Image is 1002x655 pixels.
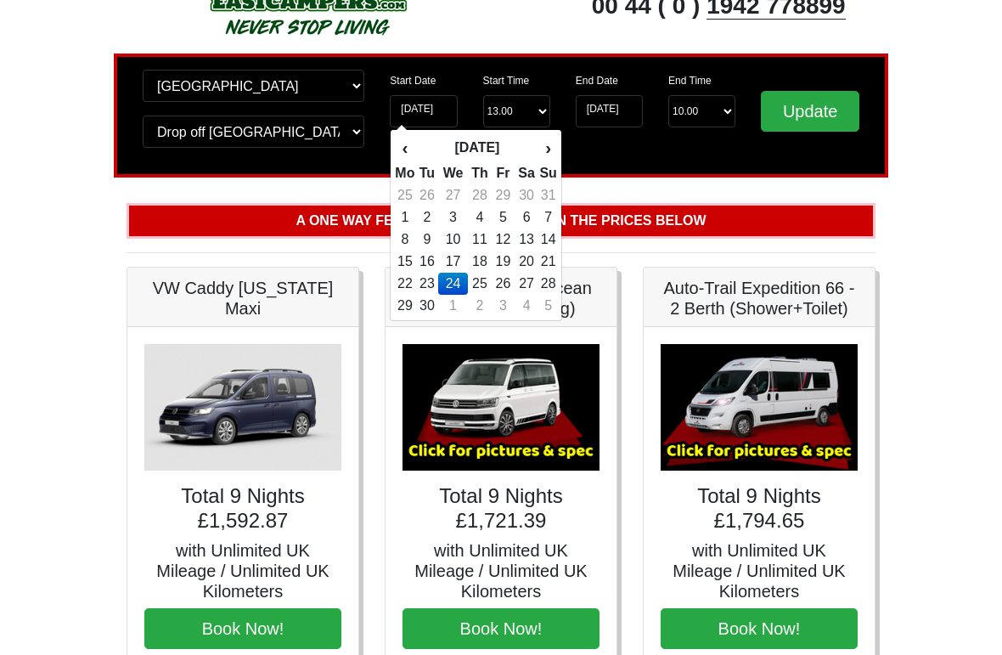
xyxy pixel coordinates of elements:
[438,206,467,229] td: 3
[538,184,557,206] td: 31
[492,229,515,251] td: 12
[492,251,515,273] td: 19
[415,162,438,184] th: Tu
[144,344,341,471] img: VW Caddy California Maxi
[468,184,493,206] td: 28
[492,184,515,206] td: 29
[576,73,618,88] label: End Date
[144,608,341,649] button: Book Now!
[402,540,600,601] h5: with Unlimited UK Mileage / Unlimited UK Kilometers
[394,133,415,162] th: ‹
[661,344,858,471] img: Auto-Trail Expedition 66 - 2 Berth (Shower+Toilet)
[394,162,415,184] th: Mo
[668,73,712,88] label: End Time
[515,184,539,206] td: 30
[468,206,493,229] td: 4
[415,229,438,251] td: 9
[538,133,557,162] th: ›
[661,540,858,601] h5: with Unlimited UK Mileage / Unlimited UK Kilometers
[515,251,539,273] td: 20
[515,162,539,184] th: Sa
[415,251,438,273] td: 16
[515,229,539,251] td: 13
[515,295,539,317] td: 4
[296,213,706,228] b: A One Way Fee of £500 is included in the prices below
[538,162,557,184] th: Su
[468,162,493,184] th: Th
[538,229,557,251] td: 14
[402,608,600,649] button: Book Now!
[394,206,415,229] td: 1
[538,273,557,295] td: 28
[415,295,438,317] td: 30
[661,484,858,534] h4: Total 9 Nights £1,794.65
[144,540,341,601] h5: with Unlimited UK Mileage / Unlimited UK Kilometers
[483,73,530,88] label: Start Time
[538,251,557,273] td: 21
[576,95,643,127] input: Return Date
[468,273,493,295] td: 25
[761,91,859,132] input: Update
[390,95,457,127] input: Start Date
[492,206,515,229] td: 5
[438,295,467,317] td: 1
[538,206,557,229] td: 7
[468,251,493,273] td: 18
[468,295,493,317] td: 2
[492,162,515,184] th: Fr
[438,251,467,273] td: 17
[468,229,493,251] td: 11
[415,133,538,162] th: [DATE]
[438,229,467,251] td: 10
[394,184,415,206] td: 25
[438,162,467,184] th: We
[144,484,341,534] h4: Total 9 Nights £1,592.87
[394,273,415,295] td: 22
[515,206,539,229] td: 6
[515,273,539,295] td: 27
[394,251,415,273] td: 15
[394,295,415,317] td: 29
[415,206,438,229] td: 2
[661,278,858,319] h5: Auto-Trail Expedition 66 - 2 Berth (Shower+Toilet)
[492,295,515,317] td: 3
[438,184,467,206] td: 27
[402,344,600,471] img: VW California Ocean T6.1 (Auto, Awning)
[394,229,415,251] td: 8
[415,273,438,295] td: 23
[415,184,438,206] td: 26
[390,73,436,88] label: Start Date
[492,273,515,295] td: 26
[538,295,557,317] td: 5
[144,278,341,319] h5: VW Caddy [US_STATE] Maxi
[438,273,467,295] td: 24
[661,608,858,649] button: Book Now!
[402,484,600,534] h4: Total 9 Nights £1,721.39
